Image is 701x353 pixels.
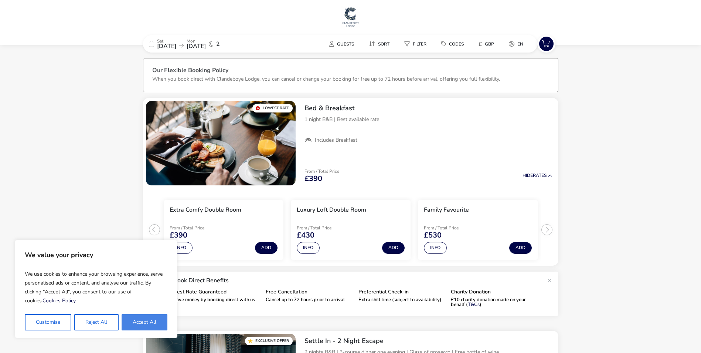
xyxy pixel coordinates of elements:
[266,289,353,295] p: Free Cancellation
[382,242,405,254] button: Add
[503,38,529,49] button: en
[152,67,549,75] h3: Our Flexible Booking Policy
[25,248,167,262] p: We value your privacy
[252,104,293,112] div: Lowest Rate
[449,41,464,47] span: Codes
[170,232,187,239] span: £390
[299,98,558,150] div: Bed & Breakfast1 night B&B | Best available rateIncludes Breakfast
[435,38,473,49] naf-pibe-menu-bar-item: Codes
[160,197,287,263] swiper-slide: 1 / 3
[146,101,296,185] swiper-slide: 1 / 1
[341,6,360,28] img: Main Website
[473,38,503,49] naf-pibe-menu-bar-item: £GBP
[297,206,366,214] h3: Luxury Loft Double Room
[323,38,363,49] naf-pibe-menu-bar-item: Guests
[74,314,118,330] button: Reject All
[25,267,167,308] p: We use cookies to enhance your browsing experience, serve personalised ads or content, and analys...
[485,41,494,47] span: GBP
[170,206,241,214] h3: Extra Comfy Double Room
[42,297,76,304] a: Cookies Policy
[413,41,426,47] span: Filter
[363,38,395,49] button: Sort
[451,289,538,295] p: Charity Donation
[451,297,538,307] p: £10 charity donation made on your behalf ( )
[173,297,260,302] p: Save money by booking direct with us
[304,175,322,182] span: £390
[173,278,544,283] p: Book Direct Benefits
[503,38,532,49] naf-pibe-menu-bar-item: en
[304,104,552,112] h2: Bed & Breakfast
[173,289,260,295] p: Best Rate Guaranteed
[304,115,552,123] p: 1 night B&B | Best available rate
[398,38,432,49] button: Filter
[143,35,254,53] div: Sat[DATE]Mon[DATE]2
[323,38,360,49] button: Guests
[157,39,176,43] p: Sat
[297,232,314,239] span: £430
[473,38,500,49] button: £GBP
[435,38,470,49] button: Codes
[266,297,353,302] p: Cancel up to 72 hours prior to arrival
[157,42,176,50] span: [DATE]
[297,242,320,254] button: Info
[424,206,469,214] h3: Family Favourite
[414,197,541,263] swiper-slide: 3 / 3
[337,41,354,47] span: Guests
[187,42,206,50] span: [DATE]
[378,41,389,47] span: Sort
[304,337,552,345] h2: Settle In - 2 Night Escape
[398,38,435,49] naf-pibe-menu-bar-item: Filter
[315,137,357,144] span: Includes Breakfast
[255,242,278,254] button: Add
[424,226,476,230] p: From / Total Price
[358,289,445,295] p: Preferential Check-in
[122,314,167,330] button: Accept All
[509,242,532,254] button: Add
[424,242,447,254] button: Info
[479,40,482,48] i: £
[287,197,414,263] swiper-slide: 2 / 3
[187,39,206,43] p: Mon
[152,75,500,83] p: When you book direct with Clandeboye Lodge, you can cancel or change your booking for free up to ...
[363,38,398,49] naf-pibe-menu-bar-item: Sort
[216,41,220,47] span: 2
[245,337,293,345] div: Exclusive Offer
[424,232,442,239] span: £530
[523,172,533,178] span: Hide
[25,314,71,330] button: Customise
[297,226,349,230] p: From / Total Price
[170,242,193,254] button: Info
[170,226,222,230] p: From / Total Price
[468,301,480,308] a: T&Cs
[304,169,339,174] p: From / Total Price
[517,41,523,47] span: en
[15,240,177,338] div: We value your privacy
[523,173,552,178] button: HideRates
[358,297,445,302] p: Extra chill time (subject to availability)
